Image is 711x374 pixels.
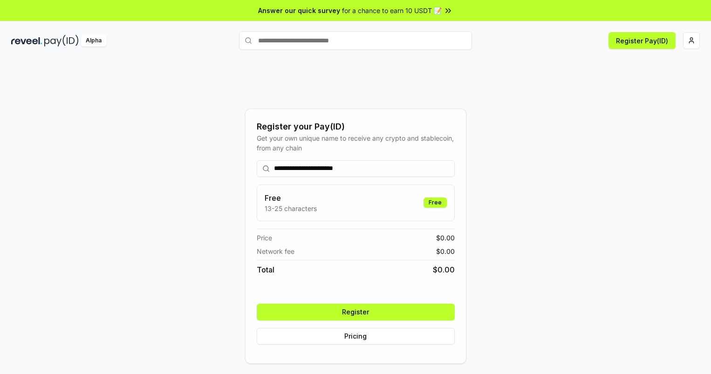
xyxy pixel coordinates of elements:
[265,192,317,204] h3: Free
[433,264,455,275] span: $ 0.00
[608,32,676,49] button: Register Pay(ID)
[81,35,107,47] div: Alpha
[257,233,272,243] span: Price
[436,246,455,256] span: $ 0.00
[11,35,42,47] img: reveel_dark
[424,197,447,208] div: Free
[257,304,455,320] button: Register
[257,133,455,153] div: Get your own unique name to receive any crypto and stablecoin, from any chain
[257,120,455,133] div: Register your Pay(ID)
[258,6,340,15] span: Answer our quick survey
[44,35,79,47] img: pay_id
[257,264,274,275] span: Total
[265,204,317,213] p: 13-25 characters
[436,233,455,243] span: $ 0.00
[257,246,294,256] span: Network fee
[342,6,442,15] span: for a chance to earn 10 USDT 📝
[257,328,455,345] button: Pricing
